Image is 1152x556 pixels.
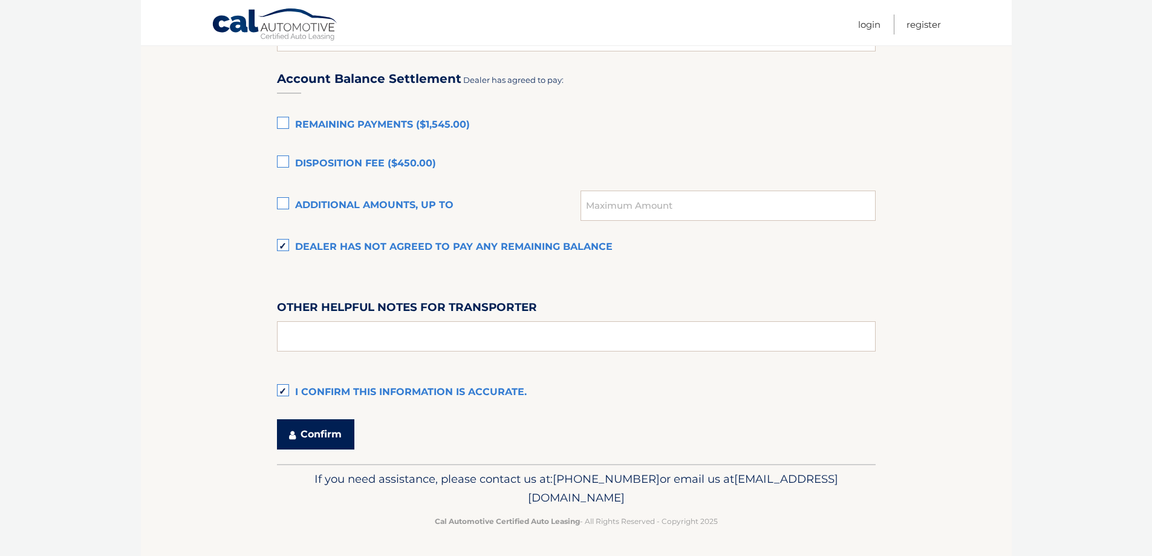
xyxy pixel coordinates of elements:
a: Cal Automotive [212,8,339,43]
label: I confirm this information is accurate. [277,381,876,405]
h3: Account Balance Settlement [277,71,461,87]
a: Login [858,15,880,34]
label: Other helpful notes for transporter [277,298,537,321]
p: - All Rights Reserved - Copyright 2025 [285,515,868,528]
span: [PHONE_NUMBER] [553,472,660,486]
p: If you need assistance, please contact us at: or email us at [285,469,868,508]
strong: Cal Automotive Certified Auto Leasing [435,517,580,526]
input: Maximum Amount [581,191,875,221]
label: Additional amounts, up to [277,194,581,218]
label: Remaining Payments ($1,545.00) [277,113,876,137]
span: Dealer has agreed to pay: [463,75,564,85]
label: Disposition Fee ($450.00) [277,152,876,176]
a: Register [906,15,941,34]
label: Dealer has not agreed to pay any remaining balance [277,235,876,260]
button: Confirm [277,419,354,450]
